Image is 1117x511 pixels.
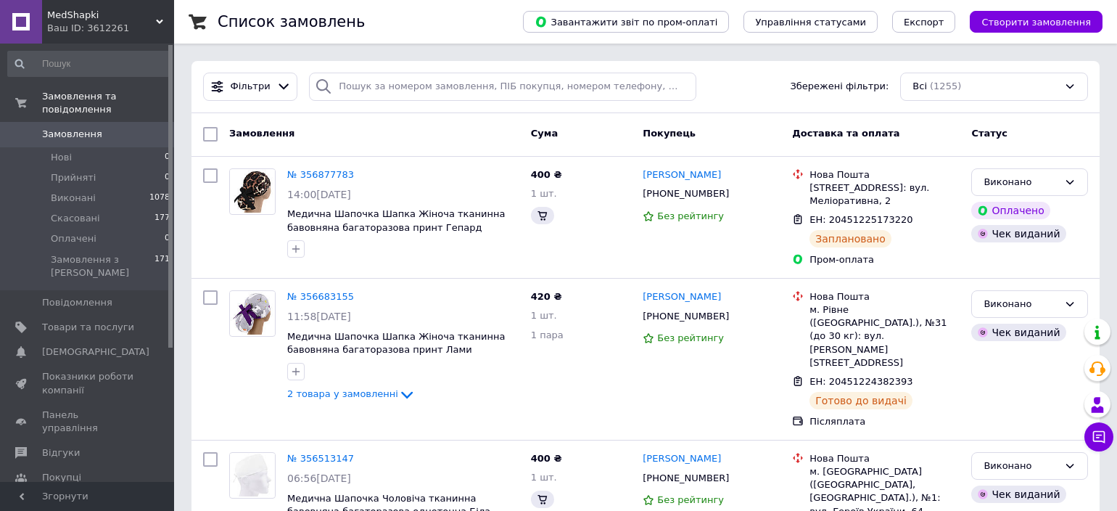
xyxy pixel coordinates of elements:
[51,212,100,225] span: Скасовані
[971,202,1050,219] div: Оплачено
[640,469,732,488] div: [PHONE_NUMBER]
[809,214,912,225] span: ЕН: 20451225173220
[643,452,721,466] a: [PERSON_NAME]
[531,128,558,139] span: Cума
[971,486,1066,503] div: Чек виданий
[643,128,696,139] span: Покупець
[809,415,960,428] div: Післяплата
[984,175,1058,190] div: Виконано
[809,303,960,369] div: м. Рівне ([GEOGRAPHIC_DATA].), №31 (до 30 кг): вул. [PERSON_NAME][STREET_ADDRESS]
[51,232,96,245] span: Оплачені
[531,472,557,483] span: 1 шт.
[531,310,557,321] span: 1 шт.
[165,232,170,245] span: 0
[970,11,1102,33] button: Створити замовлення
[809,181,960,208] div: [STREET_ADDRESS]: вул. Меліоративна, 2
[657,332,724,343] span: Без рейтингу
[531,291,562,302] span: 420 ₴
[792,128,899,139] span: Доставка та оплата
[809,230,891,248] div: Заплановано
[165,171,170,184] span: 0
[309,73,696,101] input: Пошук за номером замовлення, ПІБ покупця, номером телефону, Email, номером накладної
[892,11,956,33] button: Експорт
[287,331,505,356] a: Медична Шапочка Шапка Жіноча тканинна бавовняна багаторазова принт Лами
[230,170,275,213] img: Фото товару
[809,452,960,465] div: Нова Пошта
[657,494,724,505] span: Без рейтингу
[165,151,170,164] span: 0
[51,253,154,279] span: Замовлення з [PERSON_NAME]
[149,192,170,205] span: 1078
[42,128,102,141] span: Замовлення
[809,253,960,266] div: Пром-оплата
[42,446,80,459] span: Відгуки
[743,11,878,33] button: Управління статусами
[531,169,562,180] span: 400 ₴
[229,452,276,499] a: Фото товару
[229,290,276,337] a: Фото товару
[531,453,562,464] span: 400 ₴
[912,80,927,94] span: Всі
[47,22,174,35] div: Ваш ID: 3612261
[287,189,351,200] span: 14:00[DATE]
[755,17,866,28] span: Управління статусами
[287,311,351,322] span: 11:58[DATE]
[531,330,564,340] span: 1 пара
[981,17,1091,28] span: Створити замовлення
[229,128,294,139] span: Замовлення
[984,297,1058,312] div: Виконано
[809,392,912,409] div: Готово до видачі
[287,208,505,246] a: Медична Шапочка Шапка Жіноча тканинна бавовняна багаторазова принт Гепард леопард
[42,370,134,396] span: Показники роботи компанії
[229,168,276,215] a: Фото товару
[47,9,156,22] span: MedShapki
[42,471,81,484] span: Покупці
[523,11,729,33] button: Завантажити звіт по пром-оплаті
[287,389,398,400] span: 2 товара у замовленні
[640,184,732,203] div: [PHONE_NUMBER]
[971,225,1066,242] div: Чек виданий
[230,454,275,496] img: Фото товару
[154,253,170,279] span: 171
[535,15,717,28] span: Завантажити звіт по пром-оплаті
[657,210,724,221] span: Без рейтингу
[643,168,721,182] a: [PERSON_NAME]
[640,307,732,326] div: [PHONE_NUMBER]
[984,459,1058,474] div: Виконано
[231,80,271,94] span: Фільтри
[971,128,1007,139] span: Статус
[42,346,149,359] span: [DEMOGRAPHIC_DATA]
[42,90,174,116] span: Замовлення та повідомлення
[287,291,354,302] a: № 356683155
[904,17,944,28] span: Експорт
[218,13,365,30] h1: Список замовлень
[809,376,912,387] span: ЕН: 20451224382393
[230,292,275,335] img: Фото товару
[287,453,354,464] a: № 356513147
[51,192,96,205] span: Виконані
[531,188,557,199] span: 1 шт.
[643,290,721,304] a: [PERSON_NAME]
[790,80,889,94] span: Збережені фільтри:
[1084,422,1113,451] button: Чат з покупцем
[287,388,416,399] a: 2 товара у замовленні
[42,321,134,334] span: Товари та послуги
[287,169,354,180] a: № 356877783
[971,324,1066,341] div: Чек виданий
[955,16,1102,27] a: Створити замовлення
[42,409,134,435] span: Панель управління
[809,290,960,303] div: Нова Пошта
[809,168,960,181] div: Нова Пошта
[51,171,96,184] span: Прийняті
[287,473,351,484] span: 06:56[DATE]
[154,212,170,225] span: 177
[7,51,171,77] input: Пошук
[930,81,961,91] span: (1255)
[51,151,72,164] span: Нові
[42,296,112,309] span: Повідомлення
